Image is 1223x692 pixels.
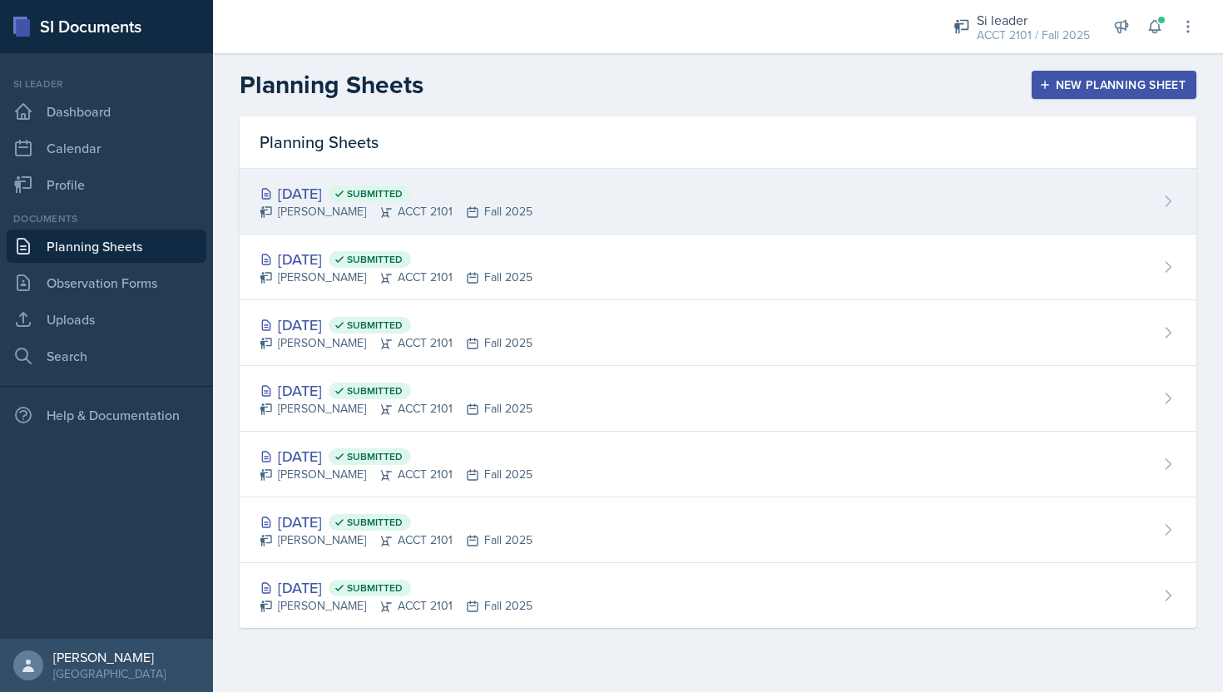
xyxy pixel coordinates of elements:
div: [PERSON_NAME] ACCT 2101 Fall 2025 [260,203,532,220]
div: [PERSON_NAME] ACCT 2101 Fall 2025 [260,466,532,483]
span: Submitted [347,384,403,398]
div: [PERSON_NAME] ACCT 2101 Fall 2025 [260,597,532,615]
div: [PERSON_NAME] [53,649,166,665]
a: Dashboard [7,95,206,128]
div: [PERSON_NAME] ACCT 2101 Fall 2025 [260,400,532,418]
a: [DATE] Submitted [PERSON_NAME]ACCT 2101Fall 2025 [240,366,1196,432]
a: [DATE] Submitted [PERSON_NAME]ACCT 2101Fall 2025 [240,235,1196,300]
a: [DATE] Submitted [PERSON_NAME]ACCT 2101Fall 2025 [240,432,1196,497]
span: Submitted [347,253,403,266]
div: Si leader [7,77,206,91]
div: [DATE] [260,511,532,533]
span: Submitted [347,187,403,200]
a: Observation Forms [7,266,206,299]
span: Submitted [347,450,403,463]
a: [DATE] Submitted [PERSON_NAME]ACCT 2101Fall 2025 [240,169,1196,235]
div: [DATE] [260,314,532,336]
h2: Planning Sheets [240,70,423,100]
div: Si leader [977,10,1090,30]
div: [DATE] [260,248,532,270]
span: Submitted [347,516,403,529]
div: Help & Documentation [7,398,206,432]
a: Profile [7,168,206,201]
a: Uploads [7,303,206,336]
a: Planning Sheets [7,230,206,263]
div: [PERSON_NAME] ACCT 2101 Fall 2025 [260,269,532,286]
span: Submitted [347,581,403,595]
div: [PERSON_NAME] ACCT 2101 Fall 2025 [260,531,532,549]
div: [DATE] [260,576,532,599]
div: [GEOGRAPHIC_DATA] [53,665,166,682]
a: Search [7,339,206,373]
div: [DATE] [260,182,532,205]
button: New Planning Sheet [1032,71,1196,99]
div: Documents [7,211,206,226]
span: Submitted [347,319,403,332]
div: [PERSON_NAME] ACCT 2101 Fall 2025 [260,334,532,352]
div: Planning Sheets [240,116,1196,169]
div: [DATE] [260,379,532,402]
div: [DATE] [260,445,532,467]
a: [DATE] Submitted [PERSON_NAME]ACCT 2101Fall 2025 [240,497,1196,563]
div: ACCT 2101 / Fall 2025 [977,27,1090,44]
div: New Planning Sheet [1042,78,1186,91]
a: [DATE] Submitted [PERSON_NAME]ACCT 2101Fall 2025 [240,300,1196,366]
a: [DATE] Submitted [PERSON_NAME]ACCT 2101Fall 2025 [240,563,1196,628]
a: Calendar [7,131,206,165]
